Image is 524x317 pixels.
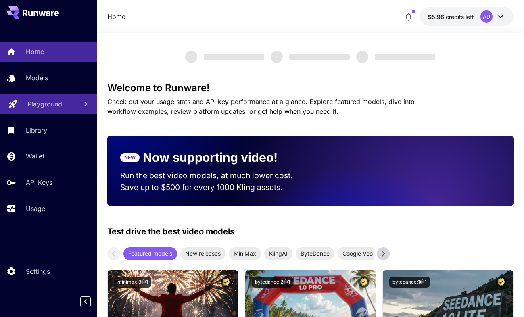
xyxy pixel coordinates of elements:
[180,249,225,258] span: New releases
[296,249,334,258] span: ByteDance
[120,181,297,193] p: Save up to $500 for every 1000 Kling assets.
[26,73,48,83] p: Models
[123,249,177,258] span: Featured models
[107,12,125,21] a: Home
[428,13,474,21] div: $5.96455
[389,277,430,288] button: bytedance:1@1
[123,247,177,260] div: Featured models
[114,277,151,288] button: minimax:3@1
[428,13,446,20] span: $5.96
[480,10,493,23] div: AD
[86,294,97,309] div: Collapse sidebar
[229,247,261,260] div: MiniMax
[358,277,369,288] button: Certified Model – Vetted for best performance and includes a commercial license.
[107,82,513,94] h3: Welcome to Runware!
[80,296,91,307] button: Collapse sidebar
[420,7,514,26] button: $5.96455AD
[446,13,474,20] span: credits left
[229,249,261,258] span: MiniMax
[120,170,297,181] p: Run the best video models, at much lower cost.
[26,151,44,161] p: Wallet
[221,277,232,288] button: Certified Model – Vetted for best performance and includes a commercial license.
[26,177,52,187] p: API Keys
[338,247,378,260] div: Google Veo
[264,247,292,260] div: KlingAI
[26,125,47,135] p: Library
[26,47,44,56] p: Home
[143,148,278,167] p: Now supporting video!
[264,249,292,258] span: KlingAI
[107,12,125,21] nav: breadcrumb
[252,277,293,288] button: bytedance:2@1
[27,99,62,109] p: Playground
[26,267,50,276] p: Settings
[107,98,415,115] span: Check out your usage stats and API key performance at a glance. Explore featured models, dive int...
[124,154,136,161] p: NEW
[496,277,507,288] button: Certified Model – Vetted for best performance and includes a commercial license.
[107,225,234,238] p: Test drive the best video models
[180,247,225,260] div: New releases
[296,247,334,260] div: ByteDance
[26,204,45,213] p: Usage
[338,249,378,258] span: Google Veo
